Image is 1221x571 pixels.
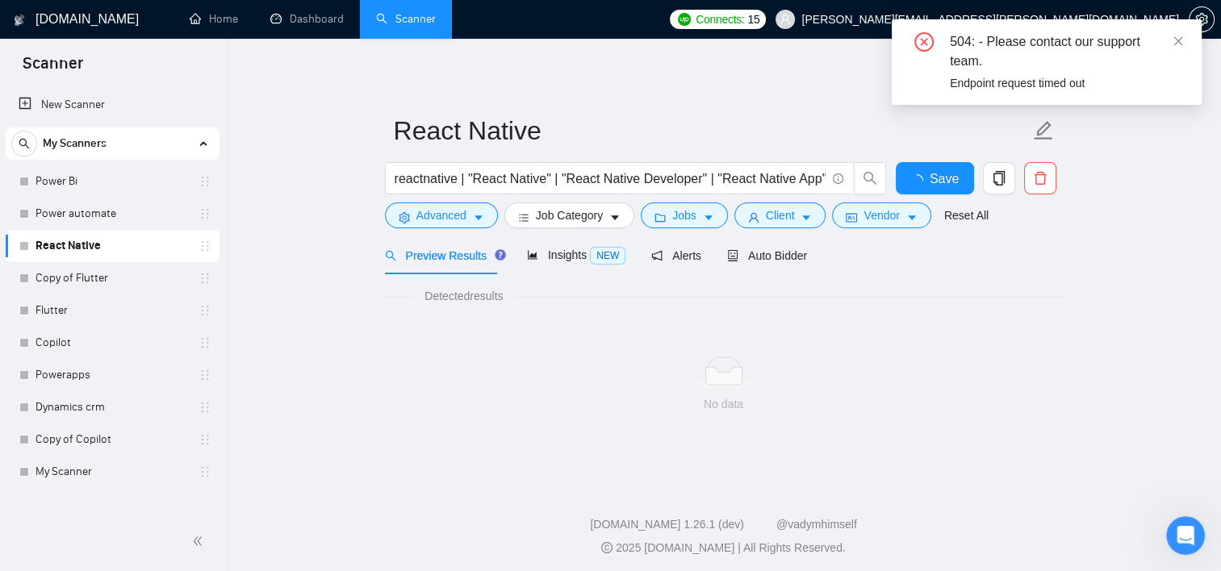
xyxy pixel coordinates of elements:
[1189,6,1215,32] button: setting
[36,359,189,391] a: Powerapps
[1173,35,1184,47] span: close
[651,250,663,261] span: notification
[846,211,857,223] span: idcard
[473,211,484,223] span: caret-down
[854,162,886,194] button: search
[1166,516,1205,555] iframe: Intercom live chat
[1033,120,1054,141] span: edit
[950,32,1182,71] div: 504: - Please contact our support team.
[950,74,1182,92] div: Endpoint request timed out
[536,206,603,224] span: Job Category
[19,89,207,121] a: New Scanner
[983,162,1015,194] button: copy
[199,465,211,478] span: holder
[504,202,634,228] button: barsJob Categorycaret-down
[385,202,498,228] button: settingAdvancedcaret-down
[36,198,189,230] a: Power automate
[801,211,812,223] span: caret-down
[930,169,959,189] span: Save
[776,518,857,531] a: @vadymhimself
[641,202,728,228] button: folderJobscaret-down
[36,165,189,198] a: Power Bi
[199,433,211,446] span: holder
[36,391,189,423] a: Dynamics crm
[36,423,189,456] a: Copy of Copilot
[1024,162,1056,194] button: delete
[527,249,538,260] span: area-chart
[14,7,25,33] img: logo
[678,13,691,26] img: upwork-logo.png
[896,162,974,194] button: Save
[199,175,211,188] span: holder
[36,456,189,488] a: My Scanner
[748,211,759,223] span: user
[944,206,989,224] a: Reset All
[766,206,795,224] span: Client
[376,12,436,26] a: searchScanner
[727,250,738,261] span: robot
[192,533,208,549] span: double-left
[651,249,701,262] span: Alerts
[43,127,107,160] span: My Scanners
[863,206,899,224] span: Vendor
[914,32,934,52] span: close-circle
[6,127,220,488] li: My Scanners
[855,171,885,185] span: search
[984,171,1014,185] span: copy
[747,10,759,28] span: 15
[398,395,1050,413] div: No data
[199,207,211,220] span: holder
[385,250,396,261] span: search
[36,230,189,262] a: React Native
[609,211,621,223] span: caret-down
[239,540,1208,556] div: 2025 [DOMAIN_NAME] | All Rights Reserved.
[395,169,826,189] input: Search Freelance Jobs...
[385,249,501,262] span: Preview Results
[696,10,744,28] span: Connects:
[727,249,807,262] span: Auto Bidder
[1025,171,1056,185] span: delete
[36,327,189,359] a: Copilot
[199,240,211,252] span: holder
[12,138,36,149] span: search
[780,14,791,25] span: user
[6,89,220,121] li: New Scanner
[703,211,714,223] span: caret-down
[36,294,189,327] a: Flutter
[11,131,37,156] button: search
[518,211,529,223] span: bars
[270,12,344,26] a: dashboardDashboard
[199,401,211,414] span: holder
[910,174,930,187] span: loading
[590,518,744,531] a: [DOMAIN_NAME] 1.26.1 (dev)
[833,173,843,184] span: info-circle
[734,202,826,228] button: userClientcaret-down
[601,542,613,553] span: copyright
[199,272,211,285] span: holder
[190,12,238,26] a: homeHome
[36,262,189,294] a: Copy of Flutter
[527,248,625,261] span: Insights
[906,211,918,223] span: caret-down
[199,304,211,317] span: holder
[199,336,211,349] span: holder
[399,211,410,223] span: setting
[416,206,466,224] span: Advanced
[832,202,930,228] button: idcardVendorcaret-down
[654,211,666,223] span: folder
[590,247,625,265] span: NEW
[1189,13,1215,26] a: setting
[1190,13,1214,26] span: setting
[10,52,96,85] span: Scanner
[413,287,514,305] span: Detected results
[493,248,508,262] div: Tooltip anchor
[672,206,696,224] span: Jobs
[199,369,211,381] span: holder
[394,110,1030,151] input: Scanner name...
